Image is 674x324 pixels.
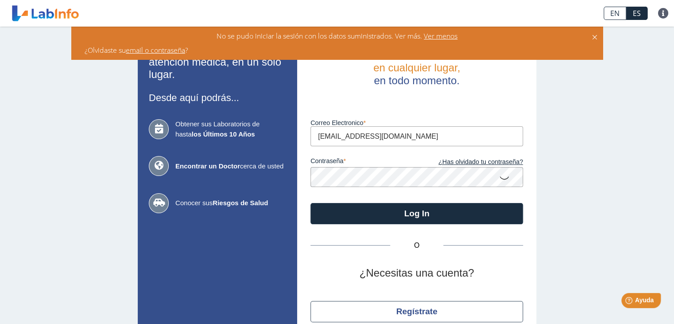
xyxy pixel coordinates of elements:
span: ¿Olvidaste su ? [85,45,188,55]
h2: ¿Necesitas una cuenta? [310,267,523,280]
h2: Todas sus necesidades de atención médica, en un solo lugar. [149,43,286,81]
label: Correo Electronico [310,119,523,126]
span: en cualquier lugar, [373,62,460,74]
span: Conocer sus [175,198,286,208]
a: ES [626,7,647,20]
span: cerca de usted [175,161,286,172]
b: los Últimos 10 Años [192,130,255,138]
span: O [390,240,443,251]
a: ¿Has olvidado tu contraseña? [417,157,523,167]
iframe: Help widget launcher [595,289,664,314]
span: Obtener sus Laboratorios de hasta [175,119,286,139]
b: Riesgos de Salud [213,199,268,207]
h3: Desde aquí podrás... [149,92,286,103]
label: contraseña [310,157,417,167]
b: Encontrar un Doctor [175,162,240,170]
span: Ver menos [422,31,457,41]
button: Log In [310,203,523,224]
button: Regístrate [310,301,523,322]
span: No se pudo iniciar la sesión con los datos suministrados. Ver más. [217,31,422,41]
a: email o contraseña [126,45,185,55]
a: EN [604,7,626,20]
span: en todo momento. [374,74,459,86]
